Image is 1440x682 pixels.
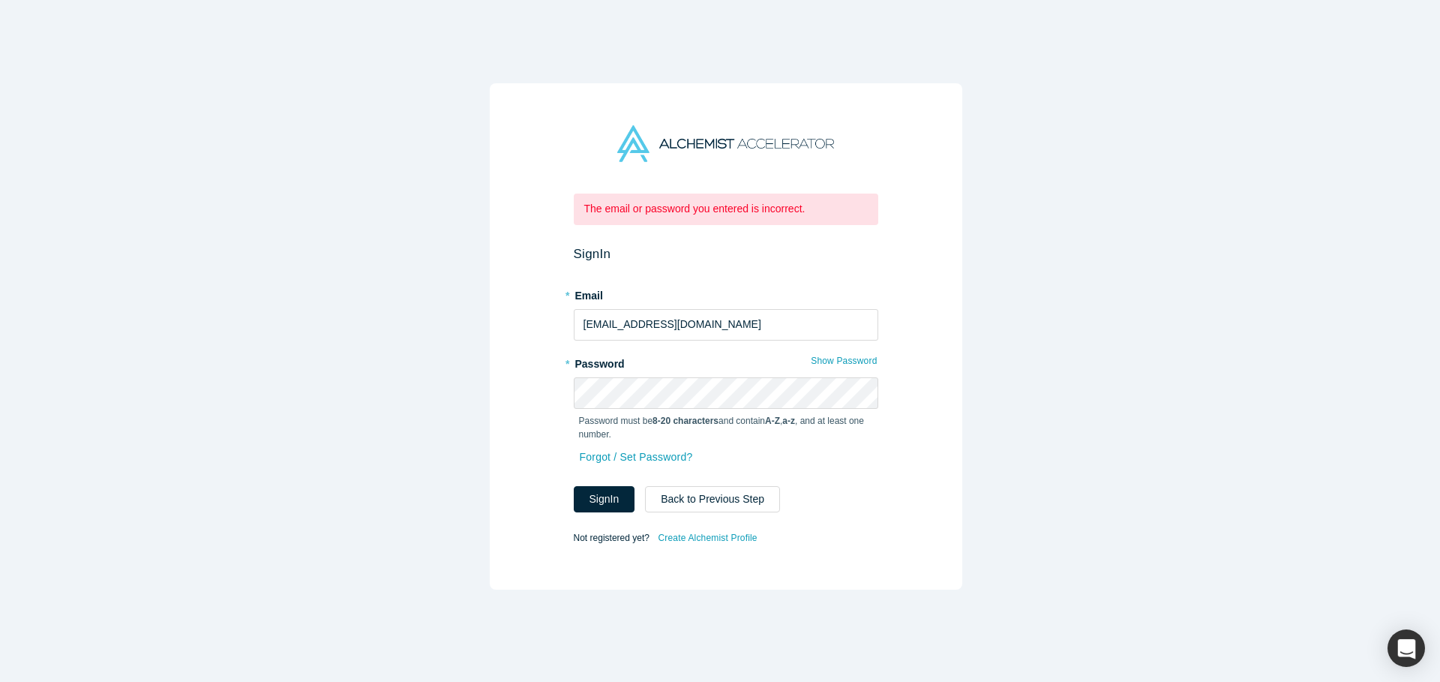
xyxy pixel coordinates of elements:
button: Show Password [810,351,877,371]
label: Password [574,351,878,372]
strong: 8-20 characters [652,416,718,426]
button: Back to Previous Step [645,486,780,512]
h2: Sign In [574,246,878,262]
p: Password must be and contain , , and at least one number. [579,414,873,441]
strong: a-z [782,416,795,426]
button: SignIn [574,486,635,512]
strong: A-Z [765,416,780,426]
span: Not registered yet? [574,532,649,542]
img: Alchemist Accelerator Logo [617,125,833,162]
a: Create Alchemist Profile [657,528,757,548]
label: Email [574,283,878,304]
a: Forgot / Set Password? [579,444,694,470]
p: The email or password you entered is incorrect. [584,201,868,217]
